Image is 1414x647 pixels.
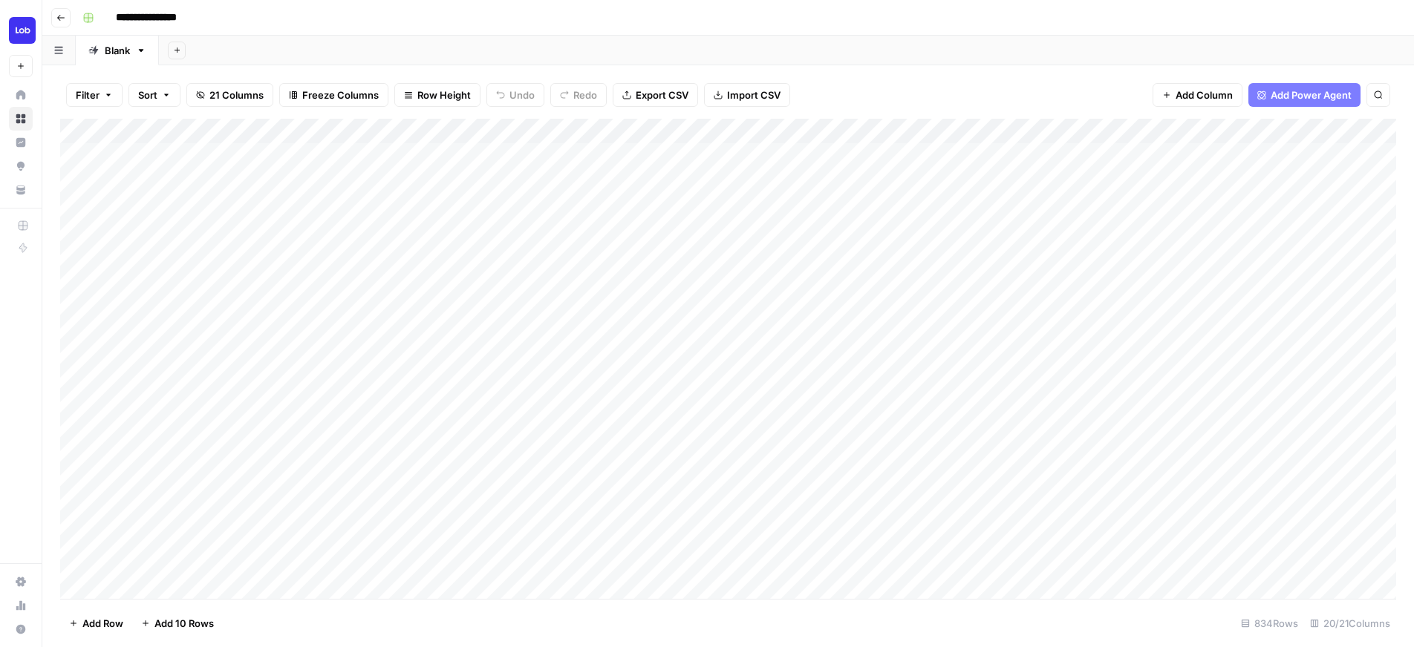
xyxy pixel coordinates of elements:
span: Add 10 Rows [154,616,214,631]
button: Add Column [1153,83,1242,107]
a: Opportunities [9,154,33,178]
a: Insights [9,131,33,154]
span: Import CSV [727,88,781,102]
a: Blank [76,36,159,65]
button: 21 Columns [186,83,273,107]
span: Add Power Agent [1271,88,1352,102]
button: Freeze Columns [279,83,388,107]
button: Sort [128,83,180,107]
span: Row Height [417,88,471,102]
div: Blank [105,43,130,58]
button: Filter [66,83,123,107]
a: Settings [9,570,33,594]
a: Usage [9,594,33,617]
span: Redo [573,88,597,102]
button: Export CSV [613,83,698,107]
button: Add Power Agent [1248,83,1361,107]
div: 20/21 Columns [1304,611,1396,635]
button: Help + Support [9,617,33,641]
a: Browse [9,107,33,131]
span: Filter [76,88,100,102]
button: Undo [486,83,544,107]
a: Your Data [9,178,33,202]
button: Import CSV [704,83,790,107]
button: Workspace: Lob [9,12,33,49]
img: Lob Logo [9,17,36,44]
span: Add Row [82,616,123,631]
button: Redo [550,83,607,107]
span: 21 Columns [209,88,264,102]
button: Add Row [60,611,132,635]
span: Export CSV [636,88,688,102]
span: Freeze Columns [302,88,379,102]
button: Row Height [394,83,480,107]
div: 834 Rows [1235,611,1304,635]
span: Add Column [1176,88,1233,102]
span: Undo [509,88,535,102]
span: Sort [138,88,157,102]
a: Home [9,83,33,107]
button: Add 10 Rows [132,611,223,635]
